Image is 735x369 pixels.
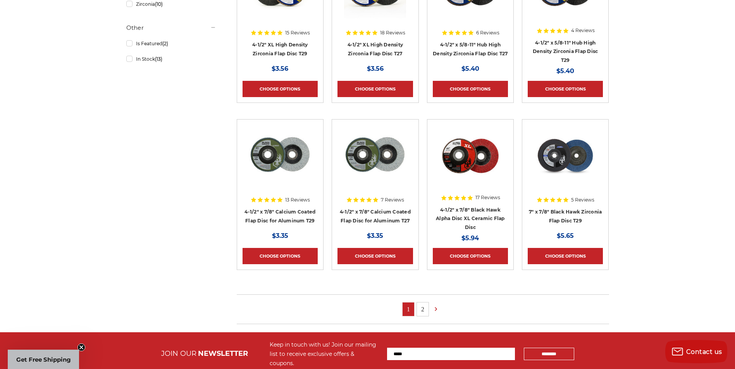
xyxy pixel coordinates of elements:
a: 4-1/2" x 5/8-11" Hub High Density Zirconia Flap Disc T29 [533,40,598,63]
a: BHA 4-1/2" x 7/8" Aluminum Flap Disc [337,125,413,200]
span: $3.56 [367,65,384,72]
img: 7" x 7/8" Black Hawk Zirconia Flap Disc T29 [534,125,596,187]
a: In Stock [126,52,216,66]
a: Choose Options [337,81,413,97]
span: $5.40 [461,65,479,72]
span: (2) [162,41,168,46]
a: Choose Options [337,248,413,264]
a: Choose Options [528,248,603,264]
a: Choose Options [528,81,603,97]
button: Close teaser [77,343,85,351]
span: $5.65 [557,232,574,239]
span: 18 Reviews [380,31,405,35]
span: NEWSLETTER [198,349,248,358]
span: (13) [155,56,162,62]
a: 4-1/2" x 5/8-11" Hub High Density Zirconia Flap Disc T27 [433,42,508,56]
a: Choose Options [433,248,508,264]
span: $3.35 [272,232,288,239]
a: 4-1/2" x 7/8" Calcium Coated Flap Disc for Aluminum T29 [244,209,315,224]
img: 4.5" BHA Alpha Disc [439,125,501,187]
a: 4-1/2" x 7/8" Black Hawk Alpha Disc XL Ceramic Flap Disc [436,207,505,230]
span: 6 Reviews [476,31,499,35]
a: 7" x 7/8" Black Hawk Zirconia Flap Disc T29 [529,209,602,224]
a: Choose Options [243,248,318,264]
a: Choose Options [433,81,508,97]
span: $5.94 [461,234,479,242]
a: BHA 4-1/2 Inch Flap Disc for Aluminum [243,125,318,200]
a: 4-1/2" x 7/8" Calcium Coated Flap Disc for Aluminum T27 [340,209,411,224]
span: 13 Reviews [285,198,310,202]
a: Choose Options [243,81,318,97]
button: Contact us [665,340,727,363]
span: 5 Reviews [571,198,594,202]
span: 7 Reviews [381,198,404,202]
h5: Other [126,23,216,32]
a: 4-1/2" XL High Density Zirconia Flap Disc T29 [252,42,308,56]
a: 4.5" BHA Alpha Disc [433,125,508,200]
img: BHA 4-1/2" x 7/8" Aluminum Flap Disc [344,125,406,187]
a: 4-1/2" XL High Density Zirconia Flap Disc T27 [348,42,403,56]
span: Contact us [686,348,722,355]
a: 2 [417,302,429,316]
span: $5.40 [556,67,574,75]
span: Get Free Shipping [16,356,71,363]
a: 1 [403,302,414,316]
div: Keep in touch with us! Join our mailing list to receive exclusive offers & coupons. [270,340,379,368]
span: JOIN OUR [161,349,196,358]
span: (10) [155,1,163,7]
span: $3.56 [272,65,288,72]
img: BHA 4-1/2 Inch Flap Disc for Aluminum [249,125,311,187]
div: Get Free ShippingClose teaser [8,350,79,369]
a: Is Featured [126,37,216,50]
span: $3.35 [367,232,383,239]
a: 7" x 7/8" Black Hawk Zirconia Flap Disc T29 [528,125,603,200]
span: 15 Reviews [285,31,310,35]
